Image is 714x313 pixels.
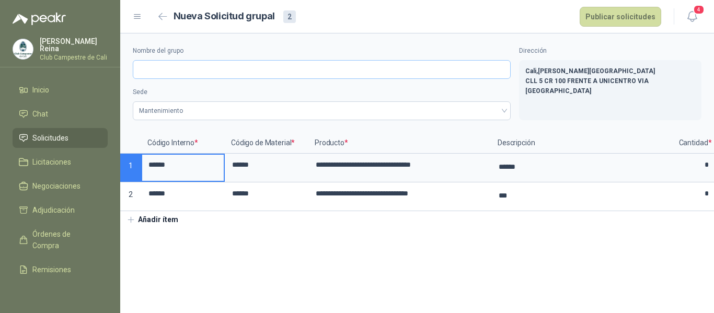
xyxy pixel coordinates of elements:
[141,133,225,154] p: Código Interno
[32,180,80,192] span: Negociaciones
[13,224,108,256] a: Órdenes de Compra
[120,211,185,229] button: Añadir ítem
[13,176,108,196] a: Negociaciones
[683,7,701,26] button: 4
[32,204,75,216] span: Adjudicación
[40,54,108,61] p: Club Campestre de Cali
[580,7,661,27] button: Publicar solicitudes
[32,228,98,251] span: Órdenes de Compra
[308,133,491,154] p: Producto
[525,66,695,76] p: Cali , [PERSON_NAME][GEOGRAPHIC_DATA]
[120,182,141,211] p: 2
[519,46,701,56] label: Dirección
[120,154,141,182] p: 1
[283,10,296,23] div: 2
[13,260,108,280] a: Remisiones
[525,76,695,96] p: CLL 5 CR 100 FRENTE A UNICENTRO VIA [GEOGRAPHIC_DATA]
[13,104,108,124] a: Chat
[32,156,71,168] span: Licitaciones
[32,132,68,144] span: Solicitudes
[13,13,66,25] img: Logo peakr
[133,87,511,97] label: Sede
[133,46,511,56] label: Nombre del grupo
[13,80,108,100] a: Inicio
[13,284,108,304] a: Configuración
[693,5,705,15] span: 4
[13,128,108,148] a: Solicitudes
[32,108,48,120] span: Chat
[40,38,108,52] p: [PERSON_NAME] Reina
[13,200,108,220] a: Adjudicación
[13,152,108,172] a: Licitaciones
[32,84,49,96] span: Inicio
[174,9,275,24] h2: Nueva Solicitud grupal
[225,133,308,154] p: Código de Material
[13,39,33,59] img: Company Logo
[491,133,674,154] p: Descripción
[32,264,71,275] span: Remisiones
[139,103,504,119] span: Mantenimiento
